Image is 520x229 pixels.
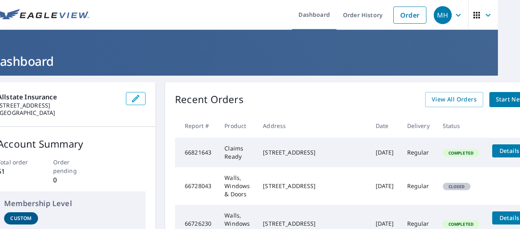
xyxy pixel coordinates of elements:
[175,138,218,167] td: 66821643
[444,150,478,156] span: Completed
[175,167,218,205] td: 66728043
[53,158,90,175] p: Order pending
[393,7,426,24] a: Order
[444,221,478,227] span: Completed
[175,114,218,138] th: Report #
[175,92,244,107] p: Recent Orders
[10,215,31,222] p: Custom
[444,184,470,189] span: Closed
[53,175,90,185] p: 0
[218,114,256,138] th: Product
[263,182,362,190] div: [STREET_ADDRESS]
[432,94,477,105] span: View All Orders
[369,167,401,205] td: [DATE]
[425,92,483,107] a: View All Orders
[436,114,486,138] th: Status
[401,167,436,205] td: Regular
[369,138,401,167] td: [DATE]
[401,114,436,138] th: Delivery
[401,138,436,167] td: Regular
[218,167,256,205] td: Walls, Windows & Doors
[4,198,139,209] p: Membership Level
[256,114,369,138] th: Address
[218,138,256,167] td: Claims Ready
[369,114,401,138] th: Date
[263,220,362,228] div: [STREET_ADDRESS]
[263,148,362,157] div: [STREET_ADDRESS]
[434,6,452,24] div: MH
